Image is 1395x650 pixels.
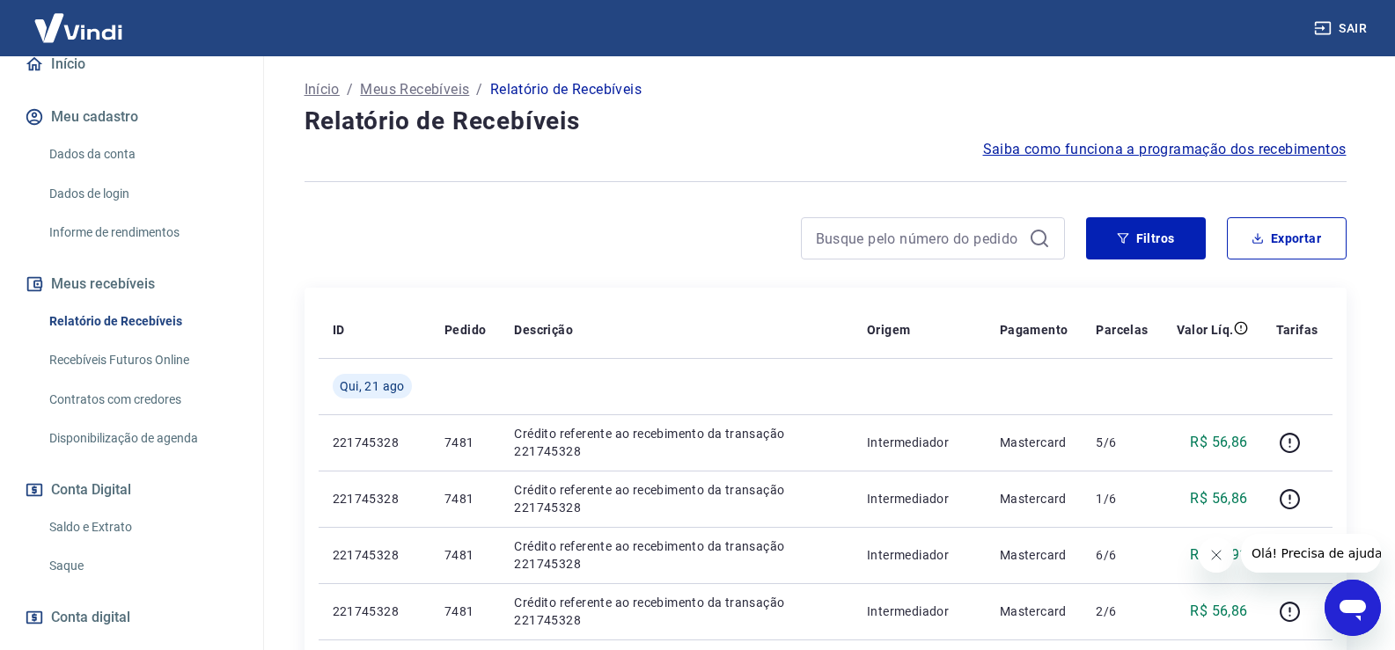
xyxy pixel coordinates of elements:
p: Crédito referente ao recebimento da transação 221745328 [514,537,839,573]
p: R$ 56,86 [1190,601,1247,622]
a: Dados de login [42,176,242,212]
button: Meu cadastro [21,98,242,136]
a: Meus Recebíveis [360,79,469,100]
span: Olá! Precisa de ajuda? [11,12,148,26]
button: Exportar [1227,217,1347,259]
a: Disponibilização de agenda [42,420,242,456]
a: Saldo e Extrato [42,509,242,545]
p: R$ 56,86 [1190,488,1247,509]
p: 5/6 [1096,434,1148,451]
a: Início [305,79,340,100]
p: 7481 [444,603,486,620]
p: 221745328 [333,490,416,508]
p: Pagamento [1000,321,1068,339]
a: Contratos com credores [42,382,242,418]
iframe: Botão para abrir a janela de mensagens [1325,580,1381,636]
p: / [347,79,353,100]
a: Início [21,45,242,84]
p: Valor Líq. [1177,321,1234,339]
a: Relatório de Recebíveis [42,303,242,340]
span: Conta digital [51,605,130,630]
iframe: Fechar mensagem [1199,537,1234,573]
p: 221745328 [333,603,416,620]
iframe: Mensagem da empresa [1241,534,1381,573]
button: Meus recebíveis [21,265,242,303]
button: Conta Digital [21,471,242,509]
p: R$ 56,91 [1190,544,1247,566]
button: Filtros [1086,217,1206,259]
p: Mastercard [1000,434,1068,451]
p: Mastercard [1000,546,1068,564]
p: Pedido [444,321,486,339]
p: Origem [867,321,910,339]
input: Busque pelo número do pedido [816,225,1022,252]
a: Recebíveis Futuros Online [42,342,242,378]
a: Saiba como funciona a programação dos recebimentos [983,139,1347,160]
p: Intermediador [867,546,972,564]
p: 6/6 [1096,546,1148,564]
p: R$ 56,86 [1190,432,1247,453]
p: Intermediador [867,490,972,508]
p: ID [333,321,345,339]
p: 7481 [444,434,486,451]
p: Intermediador [867,434,972,451]
img: Vindi [21,1,136,55]
a: Conta digital [21,598,242,637]
p: 2/6 [1096,603,1148,620]
a: Informe de rendimentos [42,215,242,251]
a: Dados da conta [42,136,242,172]
p: / [476,79,482,100]
p: Crédito referente ao recebimento da transação 221745328 [514,594,839,629]
p: 221745328 [333,546,416,564]
p: 221745328 [333,434,416,451]
h4: Relatório de Recebíveis [305,104,1347,139]
p: 7481 [444,490,486,508]
p: Tarifas [1276,321,1318,339]
button: Sair [1311,12,1374,45]
p: Intermediador [867,603,972,620]
p: Descrição [514,321,573,339]
p: 1/6 [1096,490,1148,508]
span: Qui, 21 ago [340,377,405,395]
p: Crédito referente ao recebimento da transação 221745328 [514,425,839,460]
p: Parcelas [1096,321,1148,339]
p: Mastercard [1000,603,1068,620]
p: Mastercard [1000,490,1068,508]
a: Saque [42,548,242,584]
p: Relatório de Recebíveis [490,79,642,100]
p: Crédito referente ao recebimento da transação 221745328 [514,481,839,516]
p: 7481 [444,546,486,564]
